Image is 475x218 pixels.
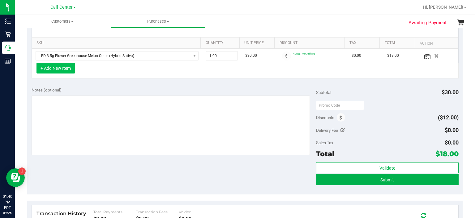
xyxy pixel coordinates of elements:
span: Total [316,149,334,158]
span: $0.00 [352,53,361,59]
span: NO DATA FOUND [36,51,199,60]
inline-svg: Reports [5,58,11,64]
span: Awaiting Payment [409,19,447,26]
a: Quantity [206,41,237,46]
div: Total Payments [93,210,136,214]
span: Sales Tax [316,140,333,145]
div: Transaction Fees [136,210,179,214]
span: Delivery Fee [316,128,338,133]
span: Submit [380,177,394,182]
a: Purchases [110,15,206,28]
a: Unit Price [244,41,272,46]
span: $18.00 [387,53,399,59]
span: $18.00 [435,149,459,158]
a: Discount [280,41,342,46]
i: Edit Delivery Fee [340,128,345,132]
th: Action [415,38,454,49]
inline-svg: Call Center [5,45,11,51]
span: $30.00 [245,53,257,59]
iframe: Resource center [6,168,25,187]
span: Notes (optional) [32,87,62,92]
input: Promo Code [316,101,364,110]
input: 1.00 [206,51,237,60]
span: $0.00 [445,139,459,146]
button: + Add New Item [36,63,75,73]
span: Hi, [PERSON_NAME]! [423,5,463,10]
a: Total [385,41,413,46]
iframe: Resource center unread badge [18,167,26,175]
span: Customers [15,19,110,24]
button: Submit [316,174,458,185]
inline-svg: Inventory [5,18,11,24]
a: SKU [36,41,198,46]
span: Validate [379,166,395,171]
span: Call Center [50,5,73,10]
button: Validate [316,162,458,173]
a: Tax [349,41,377,46]
span: Purchases [111,19,206,24]
span: Discounts [316,112,334,123]
span: $30.00 [442,89,459,96]
span: $0.00 [445,127,459,133]
span: ($12.00) [438,114,459,121]
a: Customers [15,15,110,28]
span: FD 3.5g Flower Greenhouse Melon Collie (Hybrid-Sativa) [36,51,191,60]
p: 09/26 [3,211,12,215]
inline-svg: Retail [5,31,11,38]
div: Voided [179,210,221,214]
span: 40dep: 40% off line [293,52,315,55]
p: 01:40 PM EDT [3,194,12,211]
span: Subtotal [316,90,331,95]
